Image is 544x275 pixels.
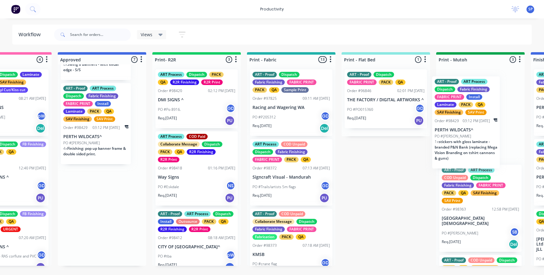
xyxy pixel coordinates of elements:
[257,5,287,14] div: productivity
[528,6,533,12] span: SP
[70,29,131,41] input: Search for orders...
[11,5,20,14] img: Factory
[18,31,44,38] div: Workflow
[141,31,152,38] span: Views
